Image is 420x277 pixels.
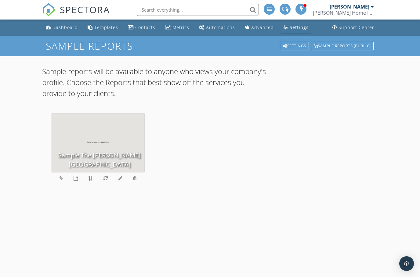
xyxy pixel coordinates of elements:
div: Templates [94,24,118,30]
div: Settings [290,24,309,30]
a: Settings [281,22,311,33]
p: Sample reports will be available to anyone who views your company's profile. Choose the Reports t... [42,66,266,99]
a: Contacts [125,22,158,33]
div: Contacts [135,24,155,30]
div: Sample Reports (public) [311,42,374,50]
div: Metrics [172,24,189,30]
div: Settings [280,42,309,50]
div: Open Intercom Messenger [399,256,414,271]
input: Search everything... [137,4,259,16]
a: Sample Reports (public) [310,41,374,51]
img: The Best Home Inspection Software - Spectora [42,3,56,16]
a: Automations (Basic) [197,22,237,33]
a: Metrics [163,22,192,33]
a: Settings [279,41,310,51]
div: Ted B Home Inspections [313,10,374,16]
a: Support Center [330,22,377,33]
a: SPECTORA [42,8,110,21]
a: Templates [85,22,121,33]
a: Advanced [242,22,276,33]
a: Dashboard [43,22,80,33]
div: Automations [206,24,235,30]
h1: Sample Reports [46,41,374,51]
span: SPECTORA [60,3,110,16]
div: [PERSON_NAME] [330,4,369,10]
div: Advanced [251,24,274,30]
div: Dashboard [52,24,78,30]
div: Support Center [339,24,374,30]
